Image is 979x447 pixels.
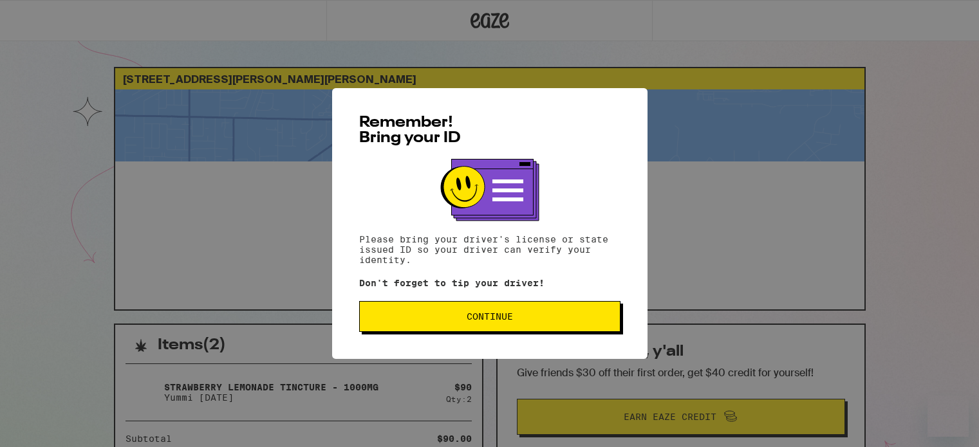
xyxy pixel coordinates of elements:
[359,234,620,265] p: Please bring your driver's license or state issued ID so your driver can verify your identity.
[467,312,513,321] span: Continue
[359,301,620,332] button: Continue
[928,396,969,437] iframe: Button to launch messaging window
[359,278,620,288] p: Don't forget to tip your driver!
[359,115,461,146] span: Remember! Bring your ID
